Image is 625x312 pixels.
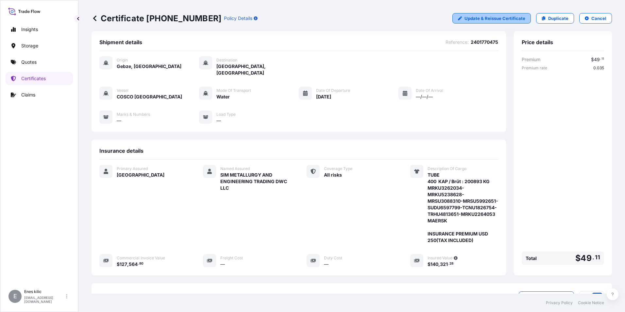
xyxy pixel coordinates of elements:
[117,166,148,171] span: Primary Assured
[519,291,574,302] button: Upload Document
[99,147,144,154] span: Insurance details
[448,263,449,265] span: .
[592,255,594,259] span: .
[139,263,144,265] span: 80
[593,65,604,71] span: 0.035
[24,289,65,294] p: Enes kilic
[21,92,35,98] p: Claims
[117,112,150,117] span: Marks & Numbers
[324,172,342,178] span: All risks
[21,43,38,49] p: Storage
[591,15,606,22] p: Cancel
[138,263,139,265] span: .
[531,293,568,300] p: Upload Document
[92,13,221,24] p: Certificate [PHONE_NUMBER]
[416,94,433,100] span: —/—/—
[452,13,531,24] a: Update & Reissue Certificate
[117,63,181,70] span: Gebze, [GEOGRAPHIC_DATA]
[536,13,574,24] a: Duplicate
[324,166,352,171] span: Coverage Type
[591,57,594,62] span: $
[129,262,138,267] span: 564
[428,255,452,261] span: Insured Value
[117,94,182,100] span: COSCO [GEOGRAPHIC_DATA]
[220,172,291,191] span: SIM METALLURGY AND ENGINEERING TRADING DWC LLC
[120,262,127,267] span: 127
[117,58,128,63] span: Origin
[220,255,243,261] span: Freight Cost
[548,15,568,22] p: Duplicate
[579,13,612,24] button: Cancel
[416,88,443,93] span: Date of Arrival
[6,56,73,69] a: Quotes
[428,172,498,244] span: TUBE 400 KAP / Brüt : 200893 KG MRKU3262034-MRKU5238628-MRSU3088310-MRSU5992651-SUDU6597799-TCNU1...
[522,65,547,71] span: Premium rate
[21,59,37,65] p: Quotes
[438,262,440,267] span: ,
[216,63,299,76] span: [GEOGRAPHIC_DATA], [GEOGRAPHIC_DATA]
[594,57,600,62] span: 49
[581,254,591,262] span: 49
[446,39,469,45] span: Reference :
[220,166,250,171] span: Named Assured
[6,72,73,85] a: Certificates
[117,262,120,267] span: $
[431,262,438,267] span: 140
[324,255,342,261] span: Duty Cost
[471,39,498,45] span: 2401770475
[601,58,604,60] span: 11
[449,263,453,265] span: 28
[600,58,601,60] span: .
[526,255,537,262] span: Total
[117,88,128,93] span: Vessel
[13,293,17,300] span: E
[21,75,46,82] p: Certificates
[6,39,73,52] a: Storage
[216,112,236,117] span: Load Type
[522,56,540,63] span: Premium
[24,296,65,303] p: [EMAIL_ADDRESS][DOMAIN_NAME]
[220,261,225,268] span: —
[216,117,221,124] span: —
[99,293,129,300] span: Documents
[216,58,237,63] span: Destination
[595,255,600,259] span: 11
[117,117,121,124] span: —
[6,23,73,36] a: Insights
[522,39,553,45] span: Price details
[117,255,165,261] span: Commercial Invoice Value
[216,94,230,100] span: Water
[21,26,38,33] p: Insights
[428,166,466,171] span: Description Of Cargo
[578,300,604,305] a: Cookie Notice
[117,172,164,178] span: [GEOGRAPHIC_DATA]
[6,88,73,101] a: Claims
[546,300,573,305] a: Privacy Policy
[127,262,129,267] span: ,
[99,39,142,45] span: Shipment details
[224,15,252,22] p: Policy Details
[216,88,251,93] span: Mode of Transport
[428,262,431,267] span: $
[440,262,448,267] span: 321
[575,254,581,262] span: $
[316,88,350,93] span: Date of Departure
[316,94,331,100] span: [DATE]
[465,15,525,22] p: Update & Reissue Certificate
[324,261,329,268] span: —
